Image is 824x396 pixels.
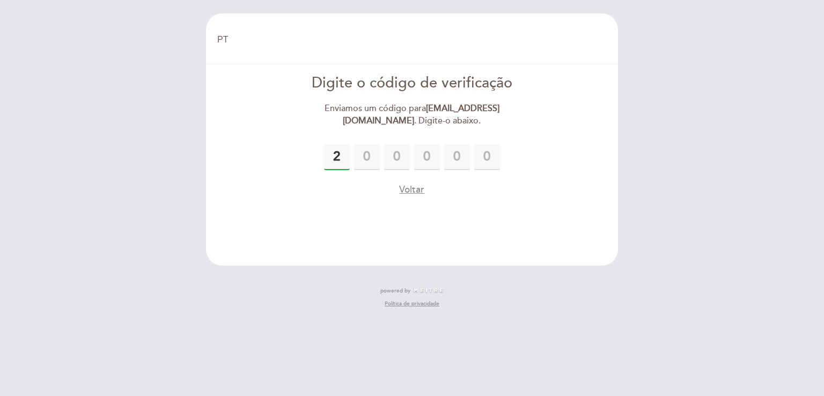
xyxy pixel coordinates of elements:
[399,183,424,196] button: Voltar
[474,144,500,170] input: 0
[324,144,350,170] input: 0
[289,102,535,127] div: Enviamos um código para . Digite-o abaixo.
[444,144,470,170] input: 0
[384,144,410,170] input: 0
[414,144,440,170] input: 0
[343,103,499,126] strong: [EMAIL_ADDRESS][DOMAIN_NAME]
[385,300,439,307] a: Política de privacidade
[413,288,444,294] img: MEITRE
[354,144,380,170] input: 0
[380,287,444,295] a: powered by
[380,287,410,295] span: powered by
[289,73,535,94] div: Digite o código de verificação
